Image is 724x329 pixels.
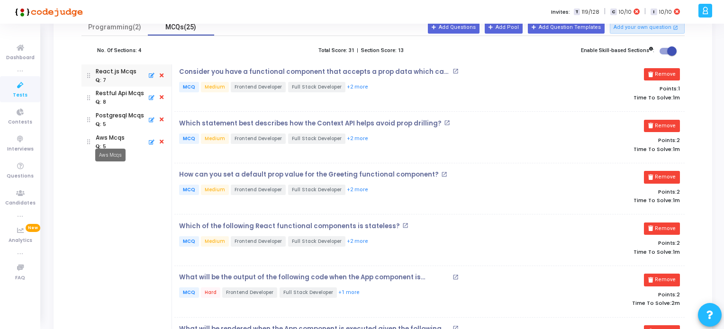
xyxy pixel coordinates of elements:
[179,236,199,247] span: MCQ
[96,133,125,142] div: Aws Mcqs
[673,24,678,31] mat-icon: open_in_new
[428,21,480,34] button: Add Questions
[338,288,360,297] button: +1 more
[96,77,106,84] div: : 7
[519,86,680,92] p: Points:
[288,82,345,92] span: Full Stack Developer
[8,118,32,126] span: Contests
[87,87,90,109] img: drag icon
[574,9,580,16] span: T
[179,222,400,230] p: Which of the following React functional components is stateless?
[96,67,136,76] div: React.js Mcqs
[318,47,354,55] label: Total Score: 31
[673,95,680,101] span: 1m
[231,185,286,195] span: Frontend Developer
[201,236,229,247] span: Medium
[179,185,199,195] span: MCQ
[87,64,90,87] img: drag icon
[201,82,229,92] span: Medium
[441,171,447,178] mat-icon: open_in_new
[644,7,646,17] span: |
[179,120,442,127] p: Which statement best describes how the Context API helps avoid prop drilling?
[7,172,34,180] span: Questions
[357,47,358,53] b: |
[519,249,680,255] p: Time To Solve:
[485,21,523,34] button: Add Pool
[179,133,199,144] span: MCQ
[288,236,345,247] span: Full Stack Developer
[402,222,408,229] mat-icon: open_in_new
[581,47,654,55] label: Enable Skill-based Sections :
[179,82,199,92] span: MCQ
[95,149,126,161] div: Aws Mcqs
[222,287,277,298] span: Frontend Developer
[201,133,229,144] span: Medium
[677,136,680,144] span: 2
[87,22,142,32] div: Programming(2)
[13,91,27,99] span: Tests
[673,146,680,152] span: 1m
[231,133,286,144] span: Frontend Developer
[201,185,229,195] span: Medium
[644,222,679,235] button: Remove
[677,239,680,247] span: 2
[280,287,337,298] span: Full Stack Developer
[87,131,90,153] img: drag icon
[519,146,680,152] p: Time To Solve:
[346,134,369,143] button: +2 more
[644,171,679,183] button: Remove
[452,274,459,280] mat-icon: open_in_new
[288,185,345,195] span: Full Stack Developer
[519,300,680,306] p: Time To Solve:
[644,68,679,80] button: Remove
[519,95,680,101] p: Time To Solve:
[644,120,679,132] button: Remove
[677,291,680,298] span: 2
[15,274,25,282] span: FAQ
[96,89,144,98] div: Restful Api Mcqs
[288,133,345,144] span: Full Stack Developer
[179,274,450,281] p: What will be the output of the following code when the App component is rendered?
[604,7,606,17] span: |
[346,83,369,92] button: +2 more
[582,8,599,16] span: 119/128
[346,186,369,195] button: +2 more
[201,287,220,298] span: Hard
[678,85,680,92] span: 1
[610,9,616,16] span: C
[528,21,605,34] button: Add Question Templates
[179,68,450,76] p: Consider you have a functional component that accepts a prop data which can be either a string or...
[452,68,459,74] mat-icon: open_in_new
[154,22,208,32] div: MCQs(25)
[87,109,90,131] img: drag icon
[7,145,34,153] span: Interviews
[346,237,369,246] button: +2 more
[610,21,685,34] button: Add your own question
[12,2,83,21] img: logo
[6,54,35,62] span: Dashboard
[659,8,672,16] span: 10/10
[519,189,680,195] p: Points:
[361,47,404,55] label: Section Score: 13
[673,249,680,255] span: 1m
[231,236,286,247] span: Frontend Developer
[519,240,680,246] p: Points:
[179,287,199,298] span: MCQ
[9,237,32,245] span: Analytics
[551,8,570,16] label: Invites:
[673,197,680,204] span: 1m
[26,224,40,232] span: New
[96,111,144,120] div: Postgresql Mcqs
[97,47,141,55] label: No. Of Sections: 4
[651,9,657,16] span: I
[519,197,680,204] p: Time To Solve:
[619,8,632,16] span: 10/10
[644,274,679,286] button: Remove
[519,137,680,143] p: Points:
[96,99,106,106] div: : 8
[677,188,680,196] span: 2
[671,300,680,306] span: 2m
[96,121,106,128] div: : 5
[519,292,680,298] p: Points:
[5,199,36,207] span: Candidates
